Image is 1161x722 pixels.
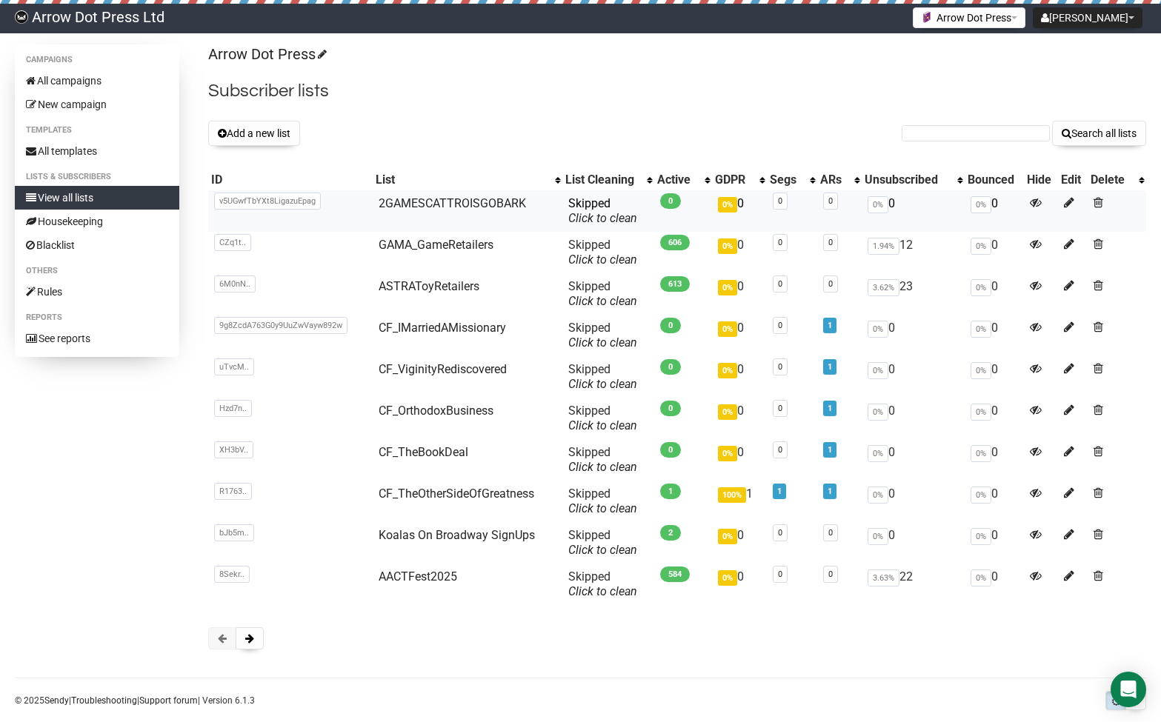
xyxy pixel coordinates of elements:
[44,695,69,706] a: Sendy
[208,121,300,146] button: Add a new list
[828,487,832,496] a: 1
[971,196,991,213] span: 0%
[965,232,1024,273] td: 0
[565,173,639,187] div: List Cleaning
[379,487,534,501] a: CF_TheOtherSideOfGreatness
[660,359,681,375] span: 0
[214,193,321,210] span: v5UGwfTbYXt8LigazuEpag
[712,232,766,273] td: 0
[862,315,965,356] td: 0
[965,315,1024,356] td: 0
[718,487,746,503] span: 100%
[660,484,681,499] span: 1
[1052,121,1146,146] button: Search all lists
[862,356,965,398] td: 0
[921,11,933,23] img: 1.jpg
[971,445,991,462] span: 0%
[862,190,965,232] td: 0
[15,186,179,210] a: View all lists
[139,695,198,706] a: Support forum
[968,173,1021,187] div: Bounced
[718,404,737,420] span: 0%
[379,528,535,542] a: Koalas On Broadway SignUps
[568,211,637,225] a: Click to clean
[1088,170,1146,190] th: Delete: No sort applied, activate to apply an ascending sort
[376,173,548,187] div: List
[715,173,751,187] div: GDPR
[660,276,690,292] span: 613
[214,524,254,541] span: bJb5m..
[15,10,28,24] img: fded777e35a88287280fc2587d35fe1d
[868,279,899,296] span: 3.62%
[214,358,254,375] span: uTvcM..
[712,315,766,356] td: 0
[15,51,179,69] li: Campaigns
[868,362,888,379] span: 0%
[568,321,637,350] span: Skipped
[828,569,833,579] a: 0
[965,356,1024,398] td: 0
[15,93,179,116] a: New campaign
[965,439,1024,481] td: 0
[971,528,991,545] span: 0%
[1027,173,1055,187] div: Hide
[15,210,179,233] a: Housekeeping
[868,404,888,421] span: 0%
[862,170,965,190] th: Unsubscribed: No sort applied, activate to apply an ascending sort
[379,445,468,459] a: CF_TheBookDeal
[214,400,252,417] span: Hzd7n..
[767,170,817,190] th: Segs: No sort applied, activate to apply an ascending sort
[1058,170,1088,190] th: Edit: No sort applied, sorting is disabled
[965,481,1024,522] td: 0
[778,445,782,455] a: 0
[660,318,681,333] span: 0
[965,170,1024,190] th: Bounced: No sort applied, sorting is disabled
[718,238,737,254] span: 0%
[379,238,493,252] a: GAMA_GameRetailers
[718,570,737,586] span: 0%
[214,441,253,458] span: XH3bV..
[15,262,179,280] li: Others
[778,362,782,372] a: 0
[379,321,506,335] a: CF_IMarriedAMissionary
[718,363,737,378] span: 0%
[712,398,766,439] td: 0
[778,321,782,330] a: 0
[868,445,888,462] span: 0%
[712,170,766,190] th: GDPR: No sort applied, activate to apply an ascending sort
[965,190,1024,232] td: 0
[971,569,991,586] span: 0%
[568,460,637,474] a: Click to clean
[660,442,681,458] span: 0
[568,253,637,267] a: Click to clean
[712,356,766,398] td: 0
[1033,7,1142,28] button: [PERSON_NAME]
[965,398,1024,439] td: 0
[15,69,179,93] a: All campaigns
[211,173,370,187] div: ID
[15,327,179,350] a: See reports
[778,528,782,538] a: 0
[71,695,137,706] a: Troubleshooting
[214,317,347,334] span: 9g8ZcdA763G0y9UuZwVayw892w
[15,692,255,709] p: © 2025 | | | Version 6.1.3
[817,170,862,190] th: ARs: No sort applied, activate to apply an ascending sort
[862,273,965,315] td: 23
[15,280,179,304] a: Rules
[568,418,637,432] a: Click to clean
[718,280,737,295] span: 0%
[718,446,737,461] span: 0%
[868,528,888,545] span: 0%
[868,321,888,338] span: 0%
[568,196,637,225] span: Skipped
[862,232,965,273] td: 12
[15,139,179,163] a: All templates
[657,173,697,187] div: Active
[15,309,179,327] li: Reports
[778,569,782,579] a: 0
[214,234,251,251] span: CZq1t..
[568,377,637,391] a: Click to clean
[373,170,563,190] th: List: No sort applied, activate to apply an ascending sort
[568,501,637,515] a: Click to clean
[862,398,965,439] td: 0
